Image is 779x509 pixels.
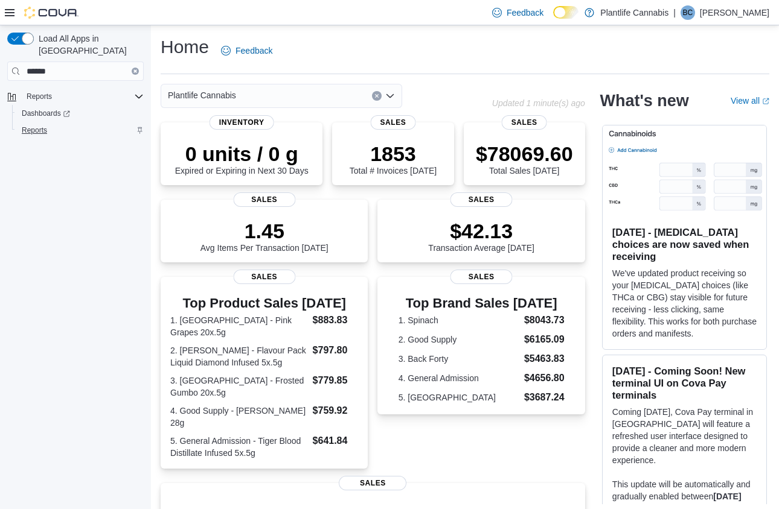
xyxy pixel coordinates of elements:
[313,403,359,418] dd: $759.92
[22,89,57,104] button: Reports
[399,334,519,346] dt: 2. Good Supply
[399,372,519,384] dt: 4. General Admission
[170,435,308,459] dt: 5. General Admission - Tiger Blood Distillate Infused 5x.5g
[385,91,395,101] button: Open list of options
[22,125,47,135] span: Reports
[731,96,769,106] a: View allExternal link
[170,296,358,311] h3: Top Product Sales [DATE]
[17,123,144,138] span: Reports
[161,35,209,59] h1: Home
[492,98,585,108] p: Updated 1 minute(s) ago
[600,91,688,110] h2: What's new
[233,192,295,207] span: Sales
[612,267,757,340] p: We've updated product receiving so your [MEDICAL_DATA] choices (like THCa or CBG) stay visible fo...
[236,45,272,57] span: Feedback
[24,7,79,19] img: Cova
[372,91,382,101] button: Clear input
[487,1,548,25] a: Feedback
[22,89,144,104] span: Reports
[17,123,52,138] a: Reports
[524,352,565,366] dd: $5463.83
[700,5,769,20] p: [PERSON_NAME]
[762,98,769,105] svg: External link
[7,83,144,170] nav: Complex example
[524,332,565,347] dd: $6165.09
[350,142,437,175] div: Total # Invoices [DATE]
[216,39,277,63] a: Feedback
[170,314,308,338] dt: 1. [GEOGRAPHIC_DATA] - Pink Grapes 20x.5g
[200,219,329,253] div: Avg Items Per Transaction [DATE]
[681,5,695,20] div: Beau Cadrin
[12,122,149,139] button: Reports
[507,7,543,19] span: Feedback
[339,476,406,490] span: Sales
[313,313,359,327] dd: $883.83
[168,88,236,103] span: Plantlife Cannabis
[313,434,359,448] dd: $641.84
[17,106,144,121] span: Dashboards
[399,296,565,311] h3: Top Brand Sales [DATE]
[313,343,359,358] dd: $797.80
[524,313,565,327] dd: $8043.73
[600,5,668,20] p: Plantlife Cannabis
[612,365,757,401] h3: [DATE] - Coming Soon! New terminal UI on Cova Pay terminals
[17,106,75,121] a: Dashboards
[553,6,579,19] input: Dark Mode
[175,142,309,166] p: 0 units / 0 g
[399,314,519,326] dt: 1. Spinach
[200,219,329,243] p: 1.45
[399,391,519,403] dt: 5. [GEOGRAPHIC_DATA]
[132,68,139,75] button: Clear input
[34,33,144,57] span: Load All Apps in [GEOGRAPHIC_DATA]
[428,219,534,243] p: $42.13
[673,5,676,20] p: |
[170,405,308,429] dt: 4. Good Supply - [PERSON_NAME] 28g
[683,5,693,20] span: BC
[612,406,757,466] p: Coming [DATE], Cova Pay terminal in [GEOGRAPHIC_DATA] will feature a refreshed user interface des...
[399,353,519,365] dt: 3. Back Forty
[350,142,437,166] p: 1853
[612,226,757,262] h3: [DATE] - [MEDICAL_DATA] choices are now saved when receiving
[524,371,565,385] dd: $4656.80
[476,142,573,175] div: Total Sales [DATE]
[170,375,308,399] dt: 3. [GEOGRAPHIC_DATA] - Frosted Gumbo 20x.5g
[12,105,149,122] a: Dashboards
[27,92,52,101] span: Reports
[175,142,309,175] div: Expired or Expiring in Next 30 Days
[428,219,534,253] div: Transaction Average [DATE]
[313,373,359,388] dd: $779.85
[233,270,295,284] span: Sales
[170,344,308,368] dt: 2. [PERSON_NAME] - Flavour Pack Liquid Diamond Infused 5x.5g
[502,115,547,130] span: Sales
[210,115,274,130] span: Inventory
[370,115,415,130] span: Sales
[2,88,149,105] button: Reports
[450,270,513,284] span: Sales
[450,192,513,207] span: Sales
[476,142,573,166] p: $78069.60
[524,390,565,405] dd: $3687.24
[22,109,70,118] span: Dashboards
